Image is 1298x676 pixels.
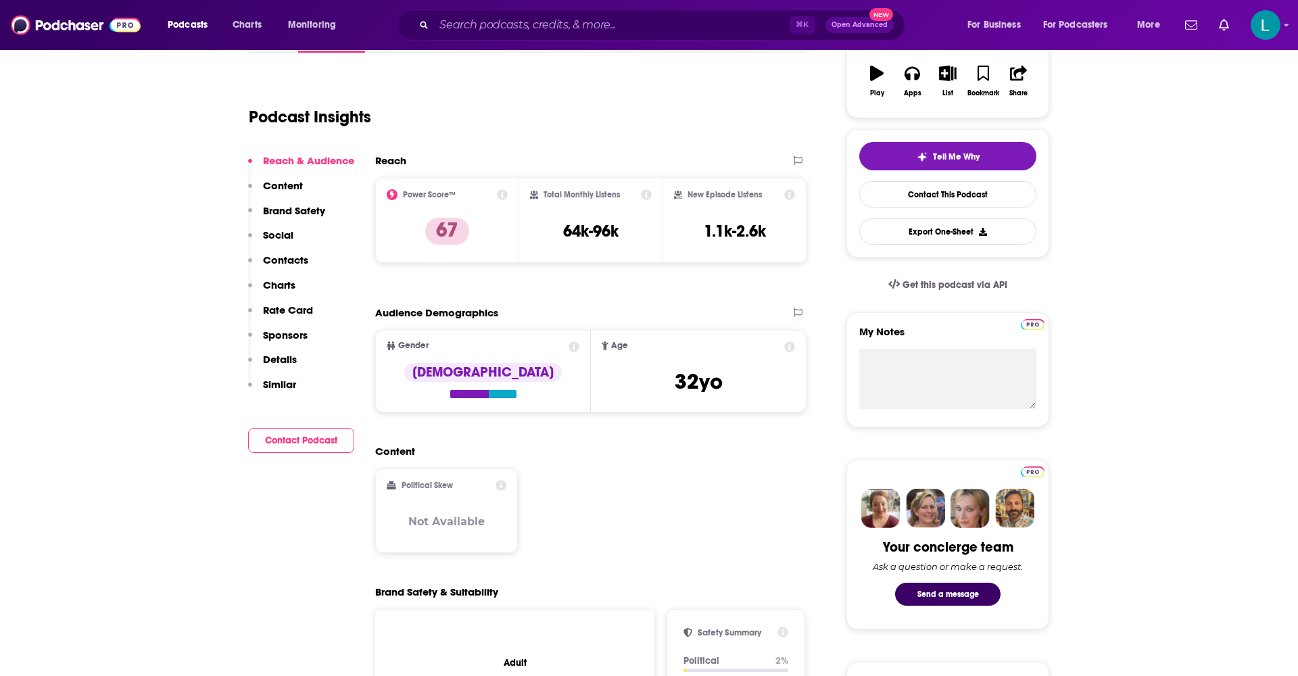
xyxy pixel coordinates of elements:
[544,190,620,199] h2: Total Monthly Listens
[263,329,308,341] p: Sponsors
[917,151,928,162] img: tell me why sparkle
[894,57,930,105] button: Apps
[832,22,888,28] span: Open Advanced
[1043,16,1108,34] span: For Podcasters
[859,57,894,105] button: Play
[861,489,900,528] img: Sydney Profile
[402,481,453,490] h2: Political Skew
[1021,466,1044,477] img: Podchaser Pro
[263,279,295,291] p: Charts
[279,14,354,36] button: open menu
[1021,319,1044,330] img: Podchaser Pro
[1180,14,1203,37] a: Show notifications dropdown
[965,57,1001,105] button: Bookmark
[403,190,456,199] h2: Power Score™
[11,12,141,38] img: Podchaser - Follow, Share and Rate Podcasts
[930,57,965,105] button: List
[248,204,325,229] button: Brand Safety
[503,657,527,669] text: Adult
[878,268,1018,301] a: Get this podcast via API
[1251,10,1280,40] span: Logged in as luca86468
[698,627,772,638] h2: Safety Summary
[790,16,815,34] span: ⌘ K
[263,254,308,266] p: Contacts
[398,341,429,350] span: Gender
[248,428,354,453] button: Contact Podcast
[906,489,945,528] img: Barbara Profile
[869,8,894,21] span: New
[248,228,293,254] button: Social
[1001,57,1036,105] button: Share
[951,489,990,528] img: Jules Profile
[933,151,980,162] span: Tell Me Why
[1251,10,1280,40] button: Show profile menu
[248,179,303,204] button: Content
[263,179,303,192] p: Content
[1034,14,1128,36] button: open menu
[563,221,619,241] h3: 64k-96k
[248,279,295,304] button: Charts
[611,341,628,350] span: Age
[859,142,1036,170] button: tell me why sparkleTell Me Why
[1021,464,1044,477] a: Pro website
[895,583,1001,606] button: Send a message
[404,363,562,382] div: [DEMOGRAPHIC_DATA]
[375,585,498,598] h2: Brand Safety & Suitability
[967,16,1021,34] span: For Business
[224,14,270,36] a: Charts
[1021,317,1044,330] a: Pro website
[995,489,1034,528] img: Jon Profile
[859,325,1036,349] label: My Notes
[942,89,953,97] div: List
[775,655,788,667] p: 2 %
[903,279,1007,291] span: Get this podcast via API
[263,204,325,217] p: Brand Safety
[958,14,1038,36] button: open menu
[859,181,1036,208] a: Contact This Podcast
[825,17,894,33] button: Open AdvancedNew
[288,16,336,34] span: Monitoring
[1009,89,1028,97] div: Share
[883,539,1013,556] div: Your concierge team
[1137,16,1160,34] span: More
[263,228,293,241] p: Social
[904,89,921,97] div: Apps
[263,304,313,316] p: Rate Card
[233,16,262,34] span: Charts
[688,190,762,199] h2: New Episode Listens
[1128,14,1177,36] button: open menu
[249,107,371,127] h1: Podcast Insights
[263,353,297,366] p: Details
[248,254,308,279] button: Contacts
[158,14,225,36] button: open menu
[1213,14,1234,37] a: Show notifications dropdown
[248,304,313,329] button: Rate Card
[683,655,765,667] p: Political
[375,154,406,167] h2: Reach
[248,353,297,378] button: Details
[168,16,208,34] span: Podcasts
[375,445,796,458] h2: Content
[408,515,485,528] h3: Not Available
[873,561,1023,572] div: Ask a question or make a request.
[859,218,1036,245] button: Export One-Sheet
[375,306,498,319] h2: Audience Demographics
[675,368,723,395] span: 32 yo
[410,9,918,41] div: Search podcasts, credits, & more...
[870,89,884,97] div: Play
[263,154,354,167] p: Reach & Audience
[425,218,469,245] p: 67
[1251,10,1280,40] img: User Profile
[967,89,999,97] div: Bookmark
[704,221,766,241] h3: 1.1k-2.6k
[263,378,296,391] p: Similar
[248,329,308,354] button: Sponsors
[248,378,296,403] button: Similar
[248,154,354,179] button: Reach & Audience
[434,14,790,36] input: Search podcasts, credits, & more...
